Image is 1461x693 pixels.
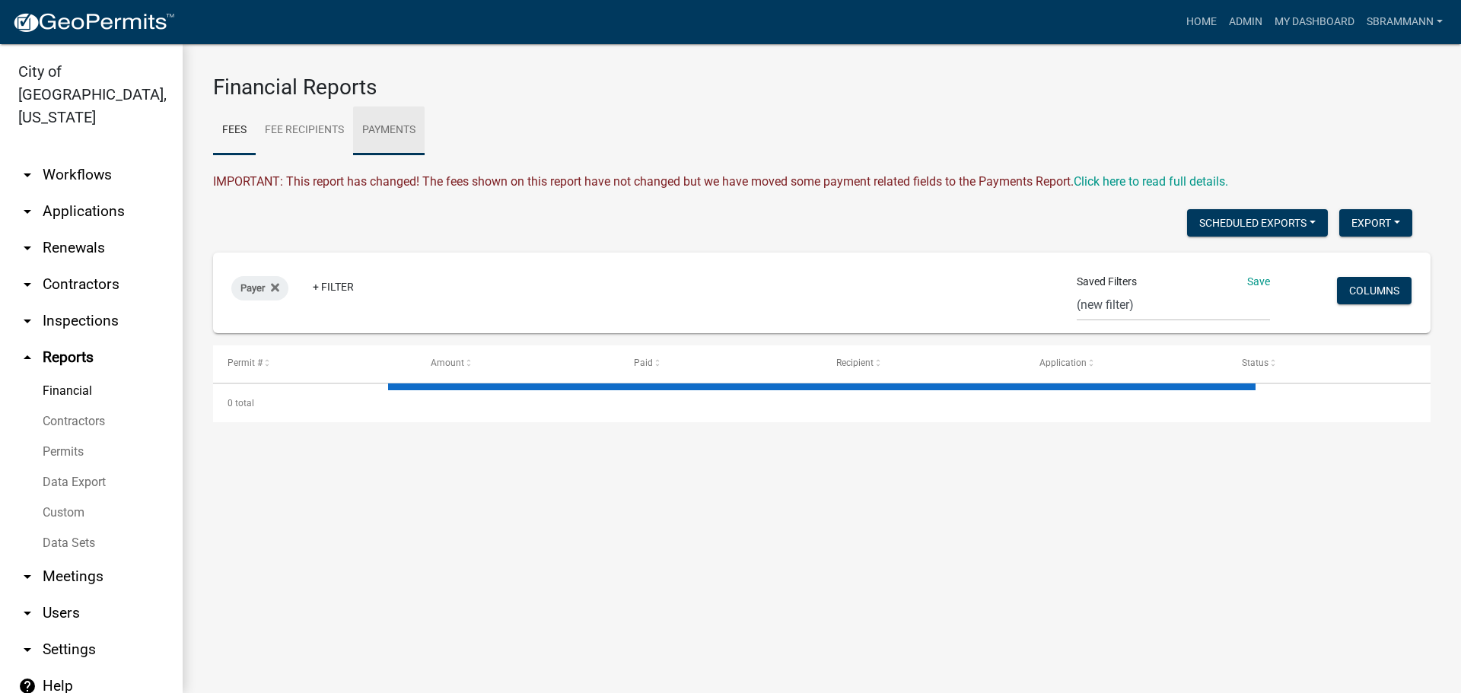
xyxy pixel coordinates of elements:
[1223,8,1268,37] a: Admin
[1180,8,1223,37] a: Home
[1077,274,1137,290] span: Saved Filters
[18,604,37,622] i: arrow_drop_down
[213,384,1431,422] div: 0 total
[1242,358,1268,368] span: Status
[18,202,37,221] i: arrow_drop_down
[1187,209,1328,237] button: Scheduled Exports
[416,345,619,382] datatable-header-cell: Amount
[18,348,37,367] i: arrow_drop_up
[213,345,416,382] datatable-header-cell: Permit #
[1227,345,1431,382] datatable-header-cell: Status
[18,567,37,586] i: arrow_drop_down
[1337,277,1412,304] button: Columns
[1339,209,1412,237] button: Export
[18,239,37,257] i: arrow_drop_down
[836,358,874,368] span: Recipient
[256,106,353,155] a: Fee Recipients
[1074,174,1228,189] a: Click here to read full details.
[18,641,37,659] i: arrow_drop_down
[431,358,464,368] span: Amount
[18,275,37,294] i: arrow_drop_down
[1247,275,1270,288] a: Save
[1268,8,1361,37] a: My Dashboard
[1361,8,1449,37] a: SBrammann
[822,345,1025,382] datatable-header-cell: Recipient
[353,106,425,155] a: Payments
[240,282,265,294] span: Payer
[18,312,37,330] i: arrow_drop_down
[213,75,1431,100] h3: Financial Reports
[213,106,256,155] a: Fees
[301,273,366,300] a: + Filter
[1074,174,1228,189] wm-modal-confirm: Upcoming Changes to Daily Fees Report
[213,173,1431,191] div: IMPORTANT: This report has changed! The fees shown on this report have not changed but we have mo...
[228,358,263,368] span: Permit #
[1039,358,1087,368] span: Application
[1025,345,1228,382] datatable-header-cell: Application
[634,358,653,368] span: Paid
[619,345,822,382] datatable-header-cell: Paid
[18,166,37,184] i: arrow_drop_down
